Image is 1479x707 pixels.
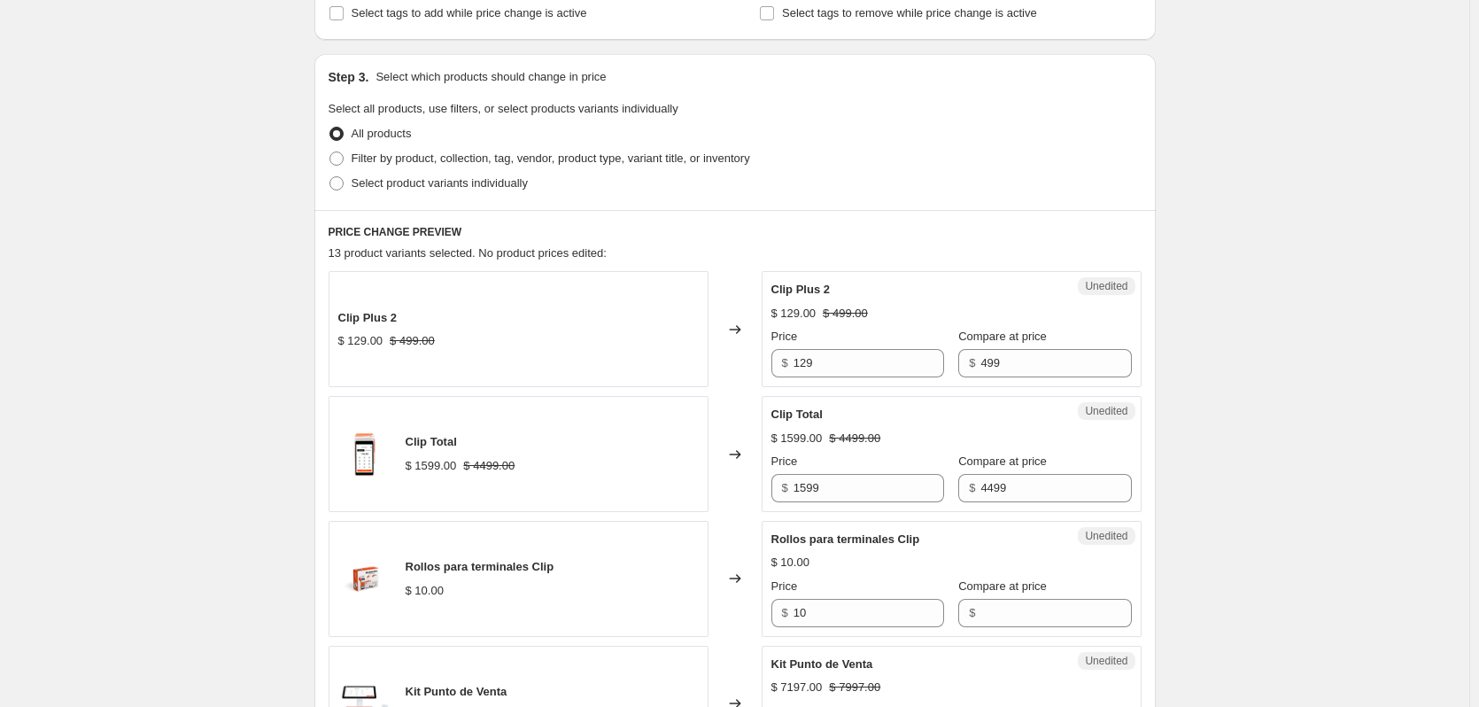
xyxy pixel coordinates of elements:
strike: $ 4499.00 [463,457,515,475]
span: Rollos para terminales Clip [406,560,554,573]
span: Compare at price [958,330,1047,343]
div: $ 10.00 [771,554,809,571]
h6: PRICE CHANGE PREVIEW [329,225,1142,239]
span: $ [969,356,975,369]
span: All products [352,127,412,140]
span: Select tags to remove while price change is active [782,6,1037,19]
span: Price [771,454,798,468]
span: $ [782,481,788,494]
span: Unedited [1085,279,1127,293]
div: $ 129.00 [338,332,383,350]
strike: $ 499.00 [390,332,435,350]
strike: $ 4499.00 [829,430,880,447]
span: 13 product variants selected. No product prices edited: [329,246,607,260]
div: $ 129.00 [771,305,817,322]
span: Compare at price [958,579,1047,593]
span: $ [969,481,975,494]
strike: $ 499.00 [823,305,868,322]
div: $ 1599.00 [771,430,823,447]
img: Img_c54df3e0-b74d-41ef-8fd9-a95bcf0f39ad_80x.png [338,428,391,481]
span: Select tags to add while price change is active [352,6,587,19]
span: Clip Total [406,435,457,448]
span: Clip Plus 2 [338,311,397,324]
h2: Step 3. [329,68,369,86]
strike: $ 7997.00 [829,679,880,696]
span: Kit Punto de Venta [406,685,507,698]
span: Clip Total [771,408,823,421]
span: Unedited [1085,654,1127,668]
span: Price [771,330,798,343]
div: $ 7197.00 [771,679,823,696]
span: $ [782,606,788,619]
span: Unedited [1085,404,1127,418]
div: $ 10.00 [406,582,444,600]
img: RollosClip_80x.png [338,552,391,605]
span: Unedited [1085,529,1127,543]
p: Select which products should change in price [376,68,606,86]
span: Kit Punto de Venta [771,657,873,671]
span: Select all products, use filters, or select products variants individually [329,102,678,115]
span: Rollos para terminales Clip [771,532,920,546]
span: Select product variants individually [352,176,528,190]
div: $ 1599.00 [406,457,457,475]
span: Compare at price [958,454,1047,468]
span: Clip Plus 2 [771,283,830,296]
span: $ [782,356,788,369]
span: Filter by product, collection, tag, vendor, product type, variant title, or inventory [352,151,750,165]
span: Price [771,579,798,593]
span: $ [969,606,975,619]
